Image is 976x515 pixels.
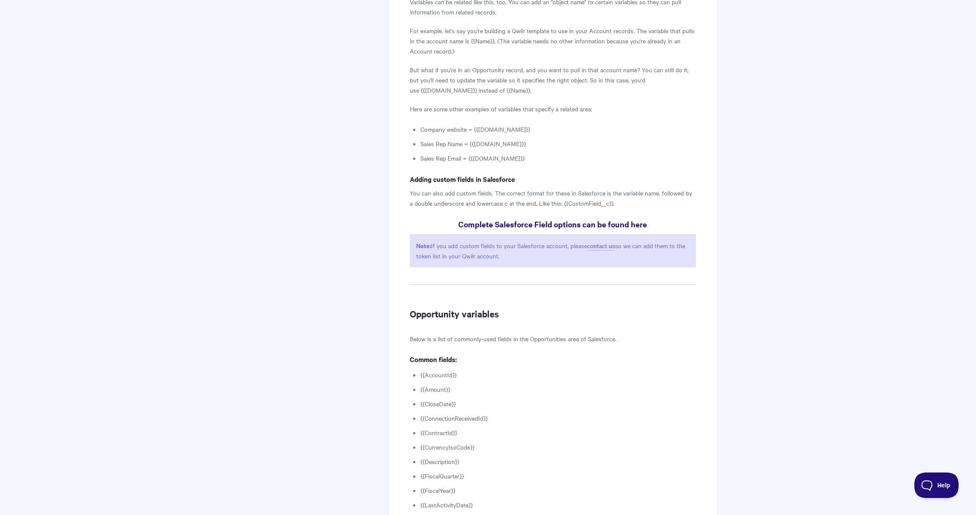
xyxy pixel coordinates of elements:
p: You can also add custom fields. The correct format for these in Salesforce is the variable name, ... [410,188,696,208]
h2: Opportunity variables [410,307,696,320]
p: Here are some other examples of variables that specify a related area: [410,104,696,114]
p: For example, let's say you're building a Qwilr template to use in your Account records. The varia... [410,25,696,56]
li: {{FiscalQuarter}} [420,471,696,481]
li: Sales Rep Name = {{[DOMAIN_NAME]}} [420,139,696,149]
a: contact us [587,241,615,251]
h4: Common fields: [410,354,696,365]
li: {{FiscalYear}} [420,485,696,495]
p: But what if you're in an Opportunity record, and you want to pull in that account name? You can s... [410,65,696,95]
h4: Adding custom fields in Salesforce [410,174,696,184]
li: {{Description}} [420,456,696,467]
li: {{ContractId}} [420,427,696,438]
p: Below is a list of commonly-used fields in the Opportunities area of Salesforce. [410,334,696,344]
li: Company website = {{[DOMAIN_NAME]}} [420,124,696,134]
a: Complete Salesforce Field options can be found here [458,219,647,229]
li: Sales Rep Email = {{[DOMAIN_NAME]}} [420,153,696,163]
p: If you add custom fields to your Salesforce account, please so we can add them to the token list ... [410,234,696,267]
strong: Note: [416,241,431,250]
li: {{AccountId}} [420,370,696,380]
li: {{CloseDate}} [420,399,696,409]
li: {{CurrencyIsoCode}} [420,442,696,452]
iframe: Toggle Customer Support [914,473,959,498]
li: {{LastActivityDate}} [420,500,696,510]
li: {{ConnectionReceivedId}} [420,413,696,423]
li: {{Amount}} [420,384,696,394]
